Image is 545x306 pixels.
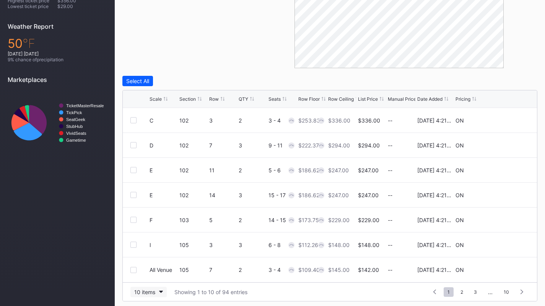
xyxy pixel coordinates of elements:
div: ON [456,267,464,273]
div: $142.00 [358,267,379,273]
div: 7 [209,267,237,273]
div: ON [456,142,464,149]
div: -- [388,267,416,273]
span: ℉ [23,36,35,51]
div: $294.00 [358,142,380,149]
div: D [150,142,153,149]
div: All Venue [150,267,172,273]
div: 3 [239,242,267,248]
div: 6 - 8 [268,242,296,248]
div: 102 [179,192,207,198]
div: 2 [239,217,267,223]
div: $336.00 [328,117,350,124]
div: 105 [179,242,207,248]
div: 14 [209,192,237,198]
div: 50 [8,36,107,51]
div: $229.00 [358,217,379,223]
div: 2 [239,167,267,173]
div: 3 - 4 [268,117,296,124]
text: SeatGeek [66,117,85,122]
div: I [150,242,151,248]
span: 10 [500,287,513,297]
div: QTY [239,96,248,102]
div: $294.00 [328,142,350,149]
span: 1 [444,287,454,297]
div: 11 [209,167,237,173]
div: 102 [179,142,207,149]
div: Date Added [417,96,443,102]
div: Row Ceiling [328,96,354,102]
div: E [150,167,153,173]
div: Manual Price [388,96,416,102]
div: ON [456,217,464,223]
div: 14 - 15 [268,217,296,223]
div: [DATE] 4:21PM [417,142,454,149]
div: $186.62 [298,192,319,198]
div: [DATE] 4:21PM [417,192,454,198]
div: ON [456,242,464,248]
div: 9 - 11 [268,142,296,149]
div: -- [388,142,416,149]
div: [DATE] 4:21PM [417,242,454,248]
div: 103 [179,217,207,223]
div: $336.00 [358,117,380,124]
div: Select All [126,78,149,84]
div: 3 [239,142,267,149]
text: VividSeats [66,131,86,136]
div: ON [456,192,464,198]
div: 102 [179,167,207,173]
div: Seats [268,96,281,102]
div: $148.00 [328,242,350,248]
div: 5 - 6 [268,167,296,173]
button: 10 items [130,287,167,297]
div: -- [388,117,416,124]
div: 102 [179,117,207,124]
div: 9 % chance of precipitation [8,57,107,62]
div: [DATE] 4:21PM [417,217,454,223]
div: -- [388,242,416,248]
div: [DATE] 4:21PM [417,167,454,173]
span: 2 [457,287,467,297]
div: [DATE] 4:21PM [417,267,454,273]
div: 2 [239,117,267,124]
div: [DATE] [DATE] [8,51,107,57]
div: 3 [239,192,267,198]
div: $247.00 [358,192,379,198]
div: Row [209,96,219,102]
div: 105 [179,267,207,273]
svg: Chart title [8,89,107,156]
div: ... [482,289,498,295]
div: $229.00 [328,217,350,223]
div: Weather Report [8,23,107,30]
div: $145.00 [328,267,350,273]
div: 2 [239,267,267,273]
text: TickPick [66,110,82,115]
div: Marketplaces [8,76,107,83]
div: -- [388,167,416,173]
div: Row Floor [298,96,320,102]
div: 7 [209,142,237,149]
div: $109.40 [298,267,320,273]
div: 3 [209,242,237,248]
div: $247.00 [328,167,349,173]
div: 5 [209,217,237,223]
div: $247.00 [328,192,349,198]
div: ON [456,117,464,124]
div: 15 - 17 [268,192,296,198]
div: Scale [150,96,162,102]
div: Lowest ticket price [8,3,57,9]
div: E [150,192,153,198]
div: $186.62 [298,167,319,173]
div: $253.83 [298,117,320,124]
text: Gametime [66,138,86,142]
div: Showing 1 to 10 of 94 entries [174,289,247,295]
div: Pricing [456,96,470,102]
div: $222.37 [298,142,319,149]
div: $148.00 [358,242,379,248]
div: F [150,217,153,223]
div: $29.00 [57,3,107,9]
div: -- [388,192,416,198]
button: Select All [122,76,153,86]
span: 3 [470,287,481,297]
div: 3 [209,117,237,124]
